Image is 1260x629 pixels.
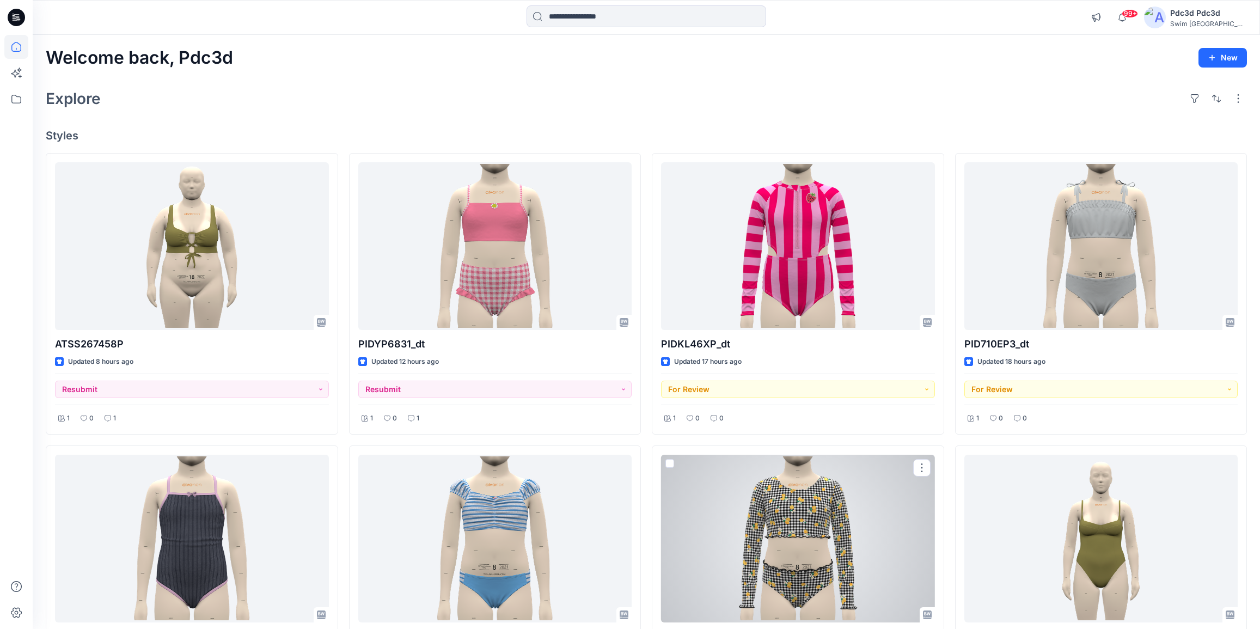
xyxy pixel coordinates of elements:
[46,129,1247,142] h4: Styles
[1170,20,1246,28] div: Swim [GEOGRAPHIC_DATA]
[55,337,329,352] p: ATSS267458P
[1023,413,1027,424] p: 0
[964,337,1238,352] p: PID710EP3_dt
[976,413,979,424] p: 1
[661,337,935,352] p: PIDKL46XP_dt
[417,413,419,424] p: 1
[964,455,1238,622] a: ATSS262342NV JL
[1198,48,1247,68] button: New
[999,413,1003,424] p: 0
[673,413,676,424] p: 1
[393,413,397,424] p: 0
[1122,9,1138,18] span: 99+
[55,455,329,622] a: PIDE735Y6
[68,356,133,368] p: Updated 8 hours ago
[719,413,724,424] p: 0
[89,413,94,424] p: 0
[55,162,329,330] a: ATSS267458P
[371,356,439,368] p: Updated 12 hours ago
[674,356,742,368] p: Updated 17 hours ago
[1144,7,1166,28] img: avatar
[977,356,1045,368] p: Updated 18 hours ago
[358,162,632,330] a: PIDYP6831_dt
[695,413,700,424] p: 0
[370,413,373,424] p: 1
[1170,7,1246,20] div: Pdc3d Pdc3d
[113,413,116,424] p: 1
[661,455,935,622] a: PID6ZXE2P_dt
[358,455,632,622] a: PIDX018G4_dt & PID0L7E64_dt
[46,48,233,68] h2: Welcome back, Pdc3d
[67,413,70,424] p: 1
[358,337,632,352] p: PIDYP6831_dt
[661,162,935,330] a: PIDKL46XP_dt
[964,162,1238,330] a: PID710EP3_dt
[46,90,101,107] h2: Explore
